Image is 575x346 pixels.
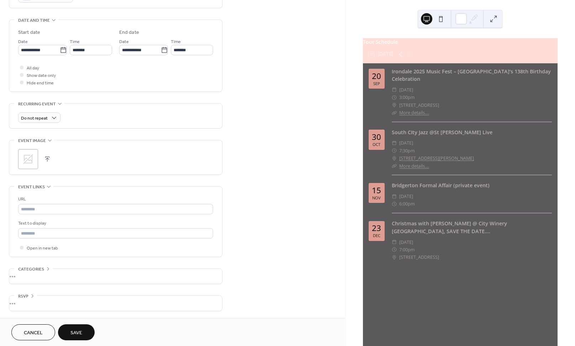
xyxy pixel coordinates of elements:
[24,329,43,337] span: Cancel
[392,139,397,147] div: ​
[399,86,413,94] span: [DATE]
[392,129,492,136] a: South CIty Jazz @St [PERSON_NAME] Live
[392,86,397,94] div: ​
[119,38,129,46] span: Date
[18,195,212,203] div: URL
[373,82,380,85] div: Sep
[392,147,397,154] div: ​
[399,147,415,154] span: 7:30pm
[399,139,413,147] span: [DATE]
[392,94,397,101] div: ​
[392,182,552,189] div: Bridgerton Formal Affair (private event)
[171,38,181,46] span: Time
[70,329,82,337] span: Save
[399,163,429,169] a: More details....
[373,142,380,146] div: Oct
[399,200,415,208] span: 6:00pm
[363,38,558,46] div: Tour Schedule
[18,137,46,145] span: Event image
[399,246,415,253] span: 7:00pm
[392,109,397,116] div: ​
[392,253,397,261] div: ​
[18,293,28,300] span: RSVP
[392,154,397,162] div: ​
[399,154,474,162] a: [STREET_ADDRESS][PERSON_NAME]
[18,220,212,227] div: Text to display
[9,296,222,311] div: •••
[392,162,397,170] div: ​
[399,94,415,101] span: 3:00pm
[18,266,44,273] span: Categories
[11,324,55,340] button: Cancel
[21,114,48,122] span: Do not repeat
[392,220,552,235] div: Christmas with [PERSON_NAME] @ City Winery [GEOGRAPHIC_DATA], SAVE THE DATE....
[18,38,28,46] span: Date
[399,101,439,109] span: [STREET_ADDRESS]
[373,234,380,237] div: Dec
[399,253,439,261] span: [STREET_ADDRESS]
[9,269,222,284] div: •••
[372,72,381,80] div: 20
[18,100,56,108] span: Recurring event
[399,193,413,200] span: [DATE]
[392,68,551,83] a: Irondale 2025 Music Fest – [GEOGRAPHIC_DATA]’s 138th Birthday Celebration
[18,17,50,24] span: Date and time
[27,72,56,79] span: Show date only
[18,183,45,191] span: Event links
[392,246,397,253] div: ​
[27,245,58,252] span: Open in new tab
[70,38,80,46] span: Time
[392,200,397,208] div: ​
[372,196,381,200] div: Nov
[18,149,38,169] div: ;
[372,133,381,141] div: 30
[392,101,397,109] div: ​
[372,224,381,232] div: 23
[119,29,139,36] div: End date
[58,324,95,340] button: Save
[27,79,54,87] span: Hide end time
[27,64,39,72] span: All day
[399,238,413,246] span: [DATE]
[372,187,381,195] div: 15
[399,110,429,116] a: More details....
[392,238,397,246] div: ​
[392,193,397,200] div: ​
[18,29,40,36] div: Start date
